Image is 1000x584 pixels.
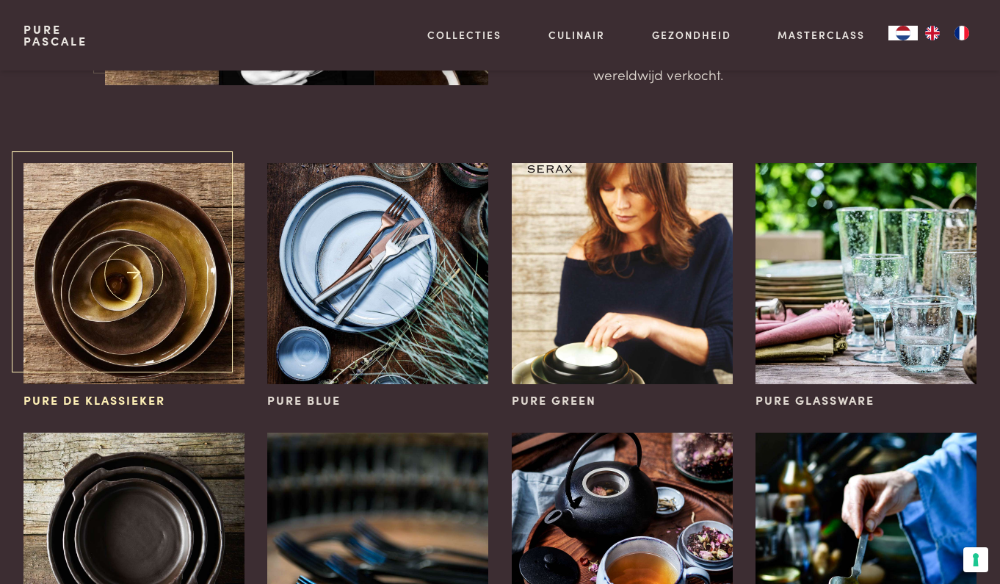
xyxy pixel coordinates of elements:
[267,163,488,409] a: Pure Blue Pure Blue
[756,163,977,409] a: Pure Glassware Pure Glassware
[756,392,874,409] span: Pure Glassware
[888,26,918,40] div: Language
[947,26,977,40] a: FR
[23,392,165,409] span: Pure de klassieker
[267,163,488,384] img: Pure Blue
[756,163,977,384] img: Pure Glassware
[778,27,865,43] a: Masterclass
[888,26,918,40] a: NL
[963,547,988,572] button: Uw voorkeuren voor toestemming voor trackingtechnologieën
[888,26,977,40] aside: Language selected: Nederlands
[512,392,596,409] span: Pure Green
[512,163,733,409] a: Pure Green Pure Green
[23,163,244,409] a: Pure de klassieker Pure de klassieker
[23,24,87,47] a: PurePascale
[918,26,977,40] ul: Language list
[267,392,341,409] span: Pure Blue
[23,163,244,384] img: Pure de klassieker
[512,163,733,384] img: Pure Green
[652,27,731,43] a: Gezondheid
[427,27,501,43] a: Collecties
[548,27,605,43] a: Culinair
[918,26,947,40] a: EN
